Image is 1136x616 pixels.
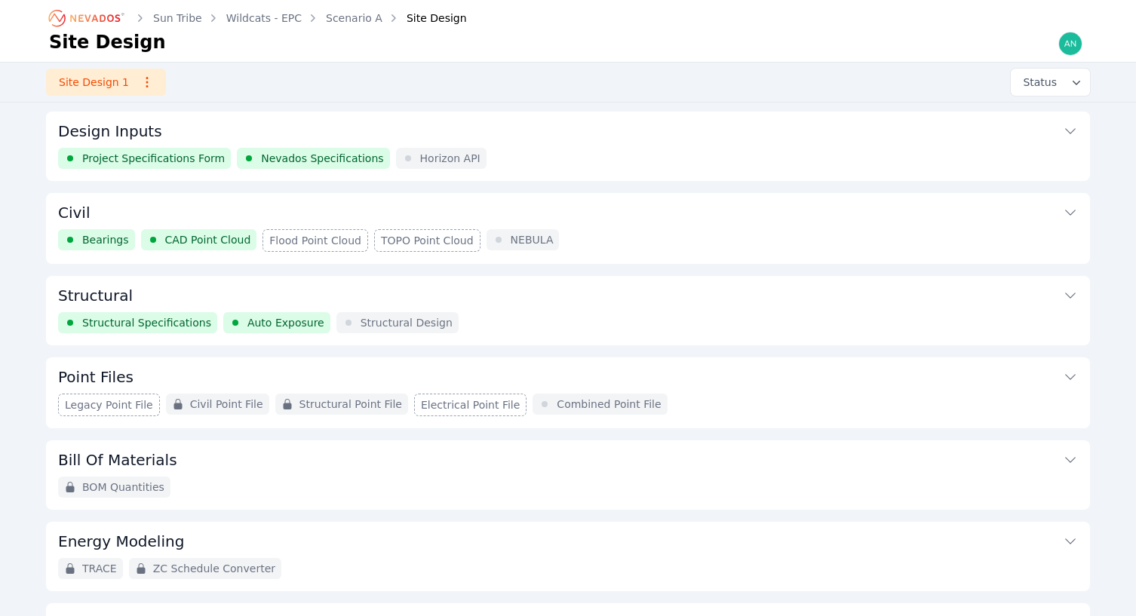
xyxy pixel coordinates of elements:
[46,193,1090,264] div: CivilBearingsCAD Point CloudFlood Point CloudTOPO Point CloudNEBULA
[420,151,480,166] span: Horizon API
[58,121,162,142] h3: Design Inputs
[58,202,90,223] h3: Civil
[269,233,361,248] span: Flood Point Cloud
[58,285,133,306] h3: Structural
[1017,75,1057,90] span: Status
[1058,32,1082,56] img: andrew@nevados.solar
[165,232,251,247] span: CAD Point Cloud
[361,315,453,330] span: Structural Design
[58,449,177,470] h3: Bill Of Materials
[46,276,1090,345] div: StructuralStructural SpecificationsAuto ExposureStructural Design
[58,366,134,388] h3: Point Files
[58,357,1078,394] button: Point Files
[46,112,1090,181] div: Design InputsProject Specifications FormNevados SpecificationsHorizon API
[82,480,164,495] span: BOM Quantities
[82,232,129,247] span: Bearings
[153,561,275,576] span: ZC Schedule Converter
[82,315,211,330] span: Structural Specifications
[58,112,1078,148] button: Design Inputs
[65,397,153,412] span: Legacy Point File
[49,30,166,54] h1: Site Design
[82,151,225,166] span: Project Specifications Form
[58,531,184,552] h3: Energy Modeling
[58,522,1078,558] button: Energy Modeling
[49,6,467,30] nav: Breadcrumb
[46,440,1090,510] div: Bill Of MaterialsBOM Quantities
[299,397,402,412] span: Structural Point File
[381,233,474,248] span: TOPO Point Cloud
[58,276,1078,312] button: Structural
[82,561,117,576] span: TRACE
[153,11,202,26] a: Sun Tribe
[190,397,263,412] span: Civil Point File
[421,397,520,412] span: Electrical Point File
[557,397,661,412] span: Combined Point File
[46,69,166,96] a: Site Design 1
[247,315,324,330] span: Auto Exposure
[261,151,383,166] span: Nevados Specifications
[226,11,302,26] a: Wildcats - EPC
[511,232,554,247] span: NEBULA
[326,11,382,26] a: Scenario A
[58,440,1078,477] button: Bill Of Materials
[385,11,467,26] div: Site Design
[58,193,1078,229] button: Civil
[46,522,1090,591] div: Energy ModelingTRACEZC Schedule Converter
[46,357,1090,428] div: Point FilesLegacy Point FileCivil Point FileStructural Point FileElectrical Point FileCombined Po...
[1011,69,1090,96] button: Status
